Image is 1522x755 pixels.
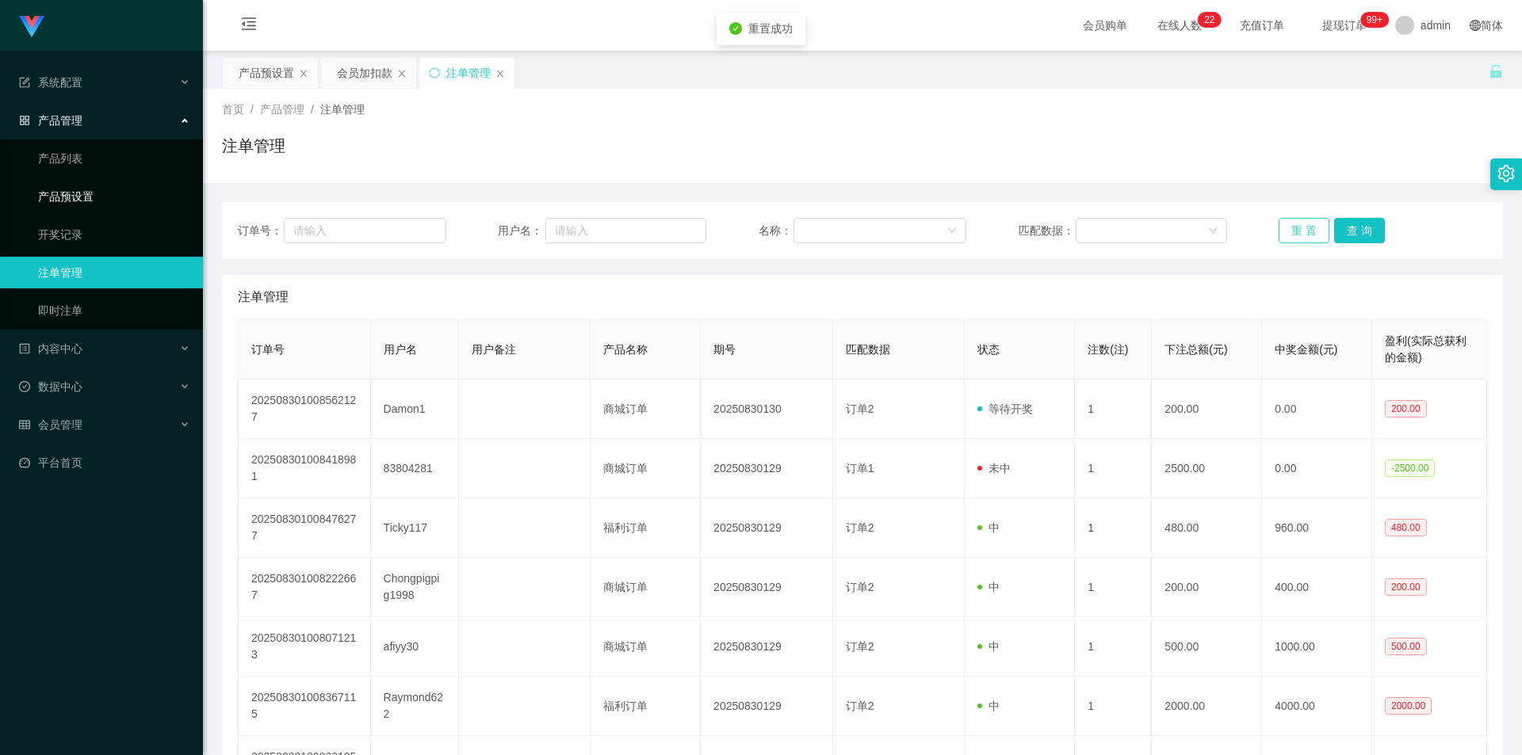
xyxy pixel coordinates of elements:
[239,498,371,558] td: 202508301008476277
[239,558,371,617] td: 202508301008222667
[591,617,701,677] td: 商城订单
[591,558,701,617] td: 商城订单
[239,379,371,439] td: 202508301008562127
[977,402,1033,415] span: 等待开奖
[1385,519,1427,536] span: 480.00
[1149,20,1210,31] span: 在线人数
[977,521,1000,534] span: 中
[1075,677,1152,736] td: 1
[384,343,417,356] span: 用户名
[1497,165,1515,182] i: 图标: setting
[977,640,1000,653] span: 中
[19,380,82,393] span: 数据中心
[1075,498,1152,558] td: 1
[1489,64,1503,78] i: 图标: unlock
[977,700,1000,712] span: 中
[1262,677,1372,736] td: 4000.00
[38,219,190,250] a: 开奖记录
[1262,558,1372,617] td: 400.00
[846,402,874,415] span: 订单2
[19,447,190,479] a: 图标: dashboard平台首页
[299,69,308,78] i: 图标: close
[446,58,491,88] div: 注单管理
[1152,379,1262,439] td: 200.00
[1385,638,1427,655] span: 500.00
[1152,617,1262,677] td: 500.00
[591,677,701,736] td: 福利订单
[1075,439,1152,498] td: 1
[1314,20,1375,31] span: 提现订单
[284,218,446,243] input: 请输入
[238,223,284,239] span: 订单号：
[38,257,190,288] a: 注单管理
[371,379,459,439] td: Damon1
[1262,617,1372,677] td: 1000.00
[429,67,440,78] i: 图标: sync
[238,288,289,307] span: 注单管理
[239,439,371,498] td: 202508301008418981
[250,103,254,116] span: /
[1334,218,1385,243] button: 查 询
[38,295,190,326] a: 即时注单
[1075,379,1152,439] td: 1
[1152,439,1262,498] td: 2500.00
[495,69,505,78] i: 图标: close
[19,16,44,38] img: logo.9652507e.png
[701,617,833,677] td: 20250830129
[19,114,82,127] span: 产品管理
[977,343,1000,356] span: 状态
[222,1,276,51] i: 图标: menu-fold
[320,103,365,116] span: 注单管理
[371,617,459,677] td: afiyy30
[19,381,30,392] i: 图标: check-circle-o
[371,439,459,498] td: 83804281
[1152,558,1262,617] td: 200.00
[1470,20,1481,31] i: 图标: global
[1210,12,1215,28] p: 2
[19,419,30,430] i: 图标: table
[38,143,190,174] a: 产品列表
[846,640,874,653] span: 订单2
[701,379,833,439] td: 20250830130
[251,343,285,356] span: 订单号
[846,581,874,593] span: 订单2
[977,581,1000,593] span: 中
[1262,498,1372,558] td: 960.00
[1262,379,1372,439] td: 0.00
[19,115,30,126] i: 图标: appstore-o
[1088,343,1128,356] span: 注数(注)
[38,181,190,212] a: 产品预设置
[1152,498,1262,558] td: 480.00
[701,677,833,736] td: 20250830129
[1204,12,1210,28] p: 2
[19,418,82,431] span: 会员管理
[1385,459,1435,477] span: -2500.00
[591,498,701,558] td: 福利订单
[1232,20,1292,31] span: 充值订单
[371,498,459,558] td: Ticky117
[239,58,294,88] div: 产品预设置
[701,439,833,498] td: 20250830129
[1208,226,1218,237] i: 图标: down
[846,521,874,534] span: 订单2
[1262,439,1372,498] td: 0.00
[1164,343,1227,356] span: 下注总额(元)
[729,22,742,35] i: icon: check-circle
[591,379,701,439] td: 商城订单
[846,462,874,475] span: 订单1
[222,103,244,116] span: 首页
[1385,400,1427,418] span: 200.00
[591,439,701,498] td: 商城订单
[603,343,648,356] span: 产品名称
[1075,617,1152,677] td: 1
[397,69,407,78] i: 图标: close
[1019,223,1076,239] span: 匹配数据：
[19,77,30,88] i: 图标: form
[713,343,736,356] span: 期号
[1360,12,1389,28] sup: 1017
[1198,12,1221,28] sup: 22
[222,134,285,158] h1: 注单管理
[371,677,459,736] td: Raymond622
[371,558,459,617] td: Chongpigpig1998
[1385,334,1467,364] span: 盈利(实际总获利的金额)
